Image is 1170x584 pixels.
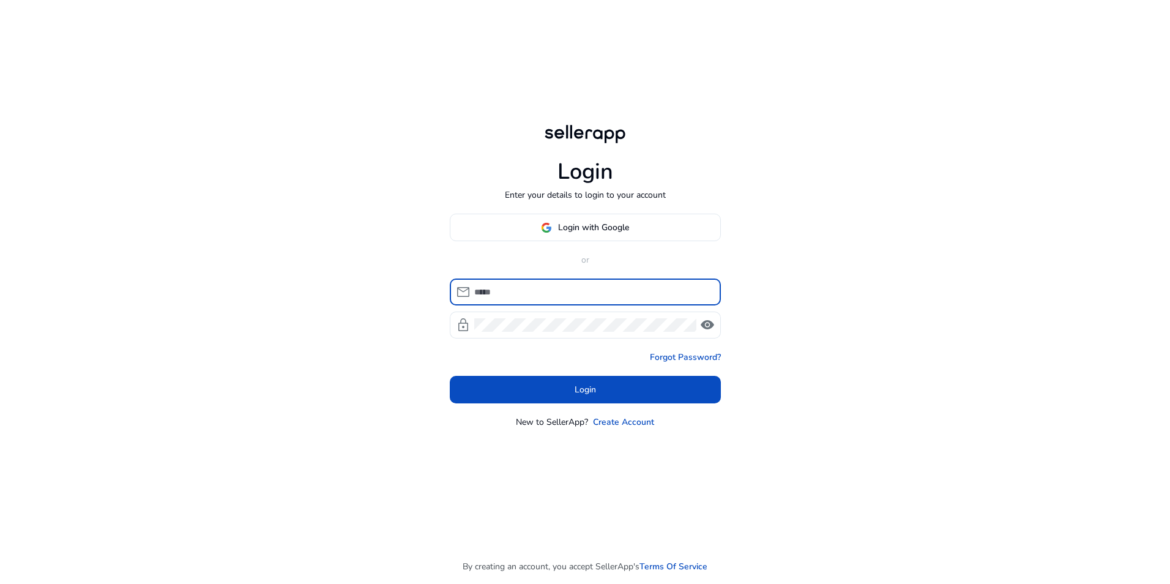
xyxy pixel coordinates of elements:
span: visibility [700,318,715,332]
span: lock [456,318,471,332]
button: Login [450,376,721,403]
a: Forgot Password? [650,351,721,364]
button: Login with Google [450,214,721,241]
img: google-logo.svg [541,222,552,233]
a: Create Account [593,416,654,429]
span: Login [575,383,596,396]
p: Enter your details to login to your account [505,189,666,201]
p: New to SellerApp? [516,416,588,429]
a: Terms Of Service [639,560,707,573]
span: mail [456,285,471,299]
p: or [450,253,721,266]
span: Login with Google [558,221,629,234]
h1: Login [557,159,613,185]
